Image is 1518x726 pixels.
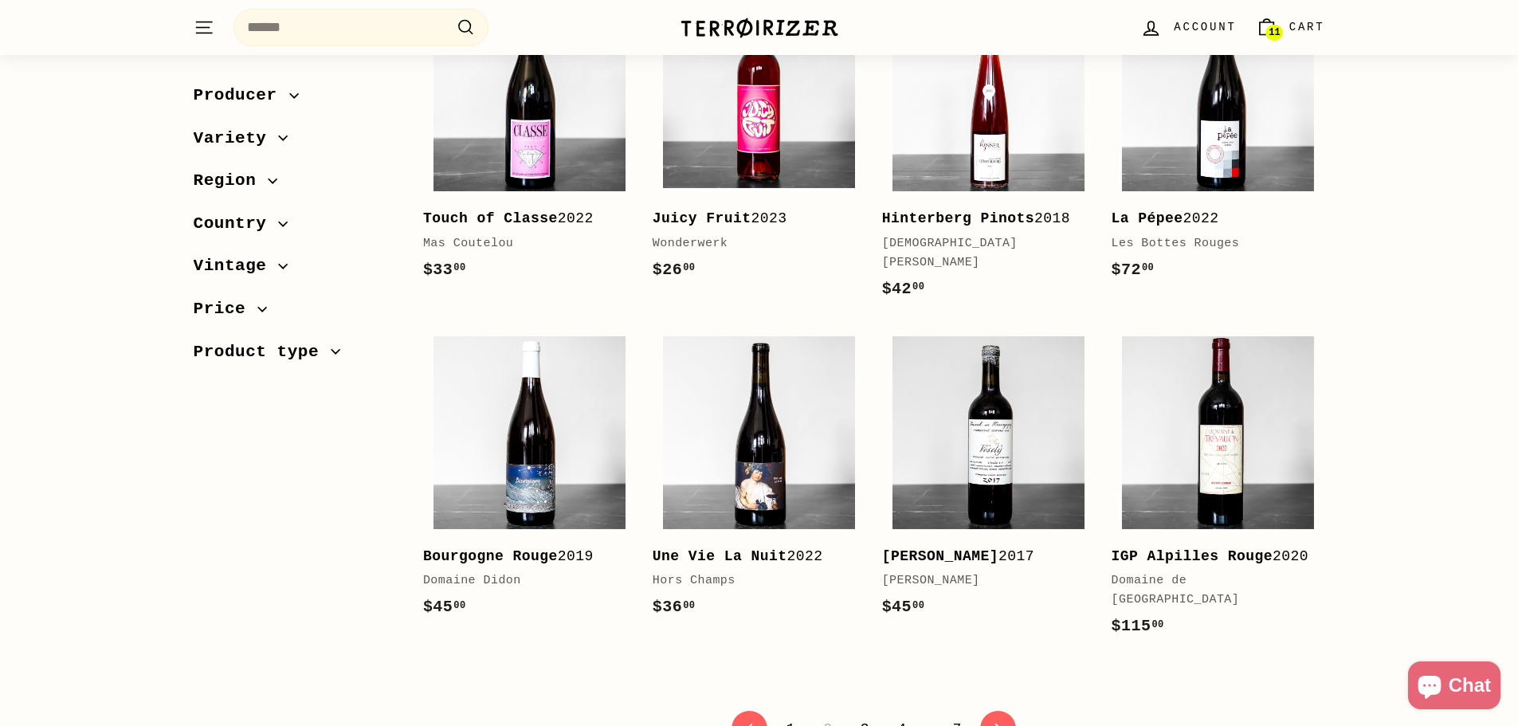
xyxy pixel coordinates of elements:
div: [PERSON_NAME] [882,571,1080,591]
span: Product type [194,339,331,366]
sup: 00 [1151,619,1163,630]
div: Wonderwerk [653,234,850,253]
sup: 00 [1142,262,1154,273]
span: $33 [423,261,466,279]
button: Product type [194,335,398,378]
a: Une Vie La Nuit2022Hors Champs [653,326,866,636]
div: [DEMOGRAPHIC_DATA][PERSON_NAME] [882,234,1080,273]
a: Account [1131,4,1245,51]
span: 11 [1269,27,1280,38]
sup: 00 [683,600,695,611]
div: Domaine Didon [423,571,621,591]
b: Bourgogne Rouge [423,548,558,564]
b: Touch of Classe [423,210,558,226]
div: 2022 [423,207,621,230]
span: Vintage [194,253,279,280]
b: Une Vie La Nuit [653,548,787,564]
sup: 00 [453,262,465,273]
sup: 00 [912,281,924,292]
span: Region [194,167,269,194]
div: Domaine de [GEOGRAPHIC_DATA] [1112,571,1309,610]
div: Les Bottes Rouges [1112,234,1309,253]
div: Hors Champs [653,571,850,591]
a: [PERSON_NAME]2017[PERSON_NAME] [882,326,1096,636]
span: Price [194,296,258,323]
span: Variety [194,125,279,152]
a: Bourgogne Rouge2019Domaine Didon [423,326,637,636]
span: $42 [882,280,925,298]
b: Hinterberg Pinots [882,210,1034,226]
div: 2022 [1112,207,1309,230]
div: 2018 [882,207,1080,230]
sup: 00 [453,600,465,611]
button: Producer [194,78,398,121]
span: $72 [1112,261,1155,279]
span: Producer [194,82,289,109]
button: Vintage [194,249,398,292]
div: Mas Coutelou [423,234,621,253]
sup: 00 [683,262,695,273]
b: [PERSON_NAME] [882,548,998,564]
b: Juicy Fruit [653,210,751,226]
button: Country [194,206,398,249]
button: Variety [194,121,398,164]
button: Region [194,163,398,206]
sup: 00 [912,600,924,611]
a: IGP Alpilles Rouge2020Domaine de [GEOGRAPHIC_DATA] [1112,326,1325,655]
span: Cart [1289,18,1325,36]
span: $45 [423,598,466,616]
span: $26 [653,261,696,279]
a: Cart [1246,4,1335,51]
inbox-online-store-chat: Shopify online store chat [1403,661,1505,713]
div: 2017 [882,545,1080,568]
b: La Pépee [1112,210,1183,226]
div: 2023 [653,207,850,230]
b: IGP Alpilles Rouge [1112,548,1273,564]
span: $115 [1112,617,1164,635]
div: 2020 [1112,545,1309,568]
div: 2022 [653,545,850,568]
span: Account [1174,18,1236,36]
span: Country [194,210,279,237]
button: Price [194,292,398,335]
span: $45 [882,598,925,616]
div: 2019 [423,545,621,568]
span: $36 [653,598,696,616]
